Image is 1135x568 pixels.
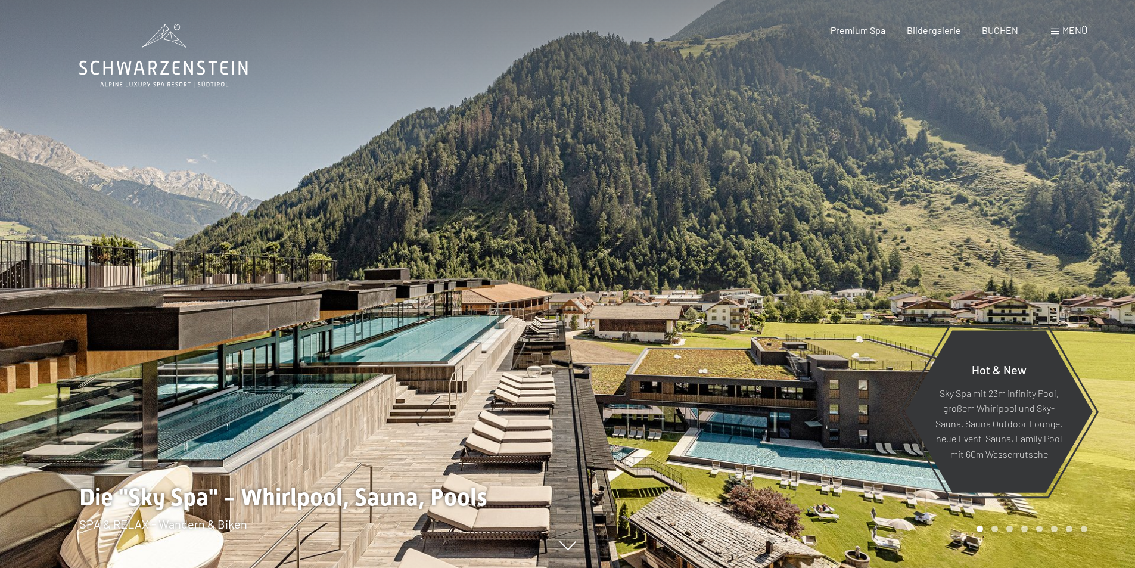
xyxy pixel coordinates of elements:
a: Hot & New Sky Spa mit 23m Infinity Pool, großem Whirlpool und Sky-Sauna, Sauna Outdoor Lounge, ne... [904,330,1093,493]
div: Carousel Page 4 [1021,526,1028,532]
a: BUCHEN [982,24,1018,36]
span: Menü [1062,24,1087,36]
div: Carousel Pagination [972,526,1087,532]
div: Carousel Page 1 (Current Slide) [977,526,983,532]
div: Carousel Page 3 [1006,526,1013,532]
div: Carousel Page 8 [1081,526,1087,532]
a: Premium Spa [831,24,885,36]
div: Carousel Page 6 [1051,526,1058,532]
div: Carousel Page 5 [1036,526,1043,532]
div: Carousel Page 7 [1066,526,1072,532]
a: Bildergalerie [907,24,961,36]
span: Hot & New [972,362,1027,376]
p: Sky Spa mit 23m Infinity Pool, großem Whirlpool und Sky-Sauna, Sauna Outdoor Lounge, neue Event-S... [934,385,1064,461]
div: Carousel Page 2 [991,526,998,532]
